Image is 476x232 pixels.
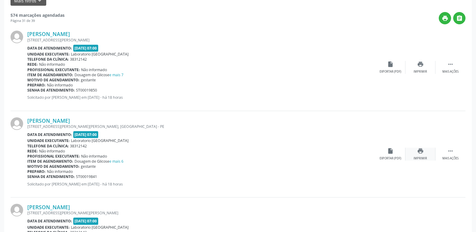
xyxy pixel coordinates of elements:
[380,156,401,161] div: Exportar (PDF)
[27,67,80,72] b: Profissional executante:
[380,70,401,74] div: Exportar (PDF)
[47,83,73,88] span: Não informado
[27,159,73,164] b: Item de agendamento:
[76,174,97,179] span: ST00019841
[27,154,80,159] b: Profissional executante:
[439,12,451,24] button: print
[27,31,70,37] a: [PERSON_NAME]
[27,143,69,149] b: Telefone da clínica:
[39,62,65,67] span: Não informado
[447,61,454,68] i: 
[76,88,97,93] span: ST00019850
[27,169,46,174] b: Preparo:
[27,182,375,187] p: Solicitado por [PERSON_NAME] em [DATE] - há 18 horas
[11,204,23,216] img: img
[73,218,99,224] span: [DATE] 07:00
[109,72,123,77] a: e mais 7
[73,45,99,52] span: [DATE] 07:00
[27,72,73,77] b: Item de agendamento:
[447,148,454,154] i: 
[27,57,69,62] b: Telefone da clínica:
[456,15,463,22] i: 
[27,210,375,215] div: [STREET_ADDRESS][PERSON_NAME][PERSON_NAME]
[11,12,65,18] strong: 574 marcações agendadas
[39,149,65,154] span: Não informado
[27,149,38,154] b: Rede:
[27,164,80,169] b: Motivo de agendamento:
[70,143,87,149] span: 38312142
[81,164,96,169] span: gestante
[71,225,129,230] span: Laboratorio [GEOGRAPHIC_DATA]
[27,62,38,67] b: Rede:
[453,12,465,24] button: 
[27,46,72,51] b: Data de atendimento:
[27,77,80,83] b: Motivo de agendamento:
[81,154,107,159] span: Não informado
[442,15,448,22] i: print
[109,159,123,164] a: e mais 6
[71,138,129,143] span: Laboratorio [GEOGRAPHIC_DATA]
[27,225,70,230] b: Unidade executante:
[27,218,72,224] b: Data de atendimento:
[442,70,459,74] div: Mais ações
[81,77,96,83] span: gestante
[27,95,375,100] p: Solicitado por [PERSON_NAME] em [DATE] - há 18 horas
[414,156,427,161] div: Imprimir
[81,67,107,72] span: Não informado
[417,61,424,68] i: print
[27,132,72,137] b: Data de atendimento:
[27,117,70,124] a: [PERSON_NAME]
[414,70,427,74] div: Imprimir
[47,169,73,174] span: Não informado
[387,61,394,68] i: insert_drive_file
[11,31,23,43] img: img
[387,148,394,154] i: insert_drive_file
[27,174,75,179] b: Senha de atendimento:
[27,204,70,210] a: [PERSON_NAME]
[27,38,375,43] div: [STREET_ADDRESS][PERSON_NAME]
[442,156,459,161] div: Mais ações
[11,18,65,23] div: Página 31 de 39
[27,88,75,93] b: Senha de atendimento:
[11,117,23,130] img: img
[27,124,375,129] div: [STREET_ADDRESS][PERSON_NAME][PERSON_NAME], [GEOGRAPHIC_DATA] - PE
[27,52,70,57] b: Unidade executante:
[70,57,87,62] span: 38312142
[417,148,424,154] i: print
[71,52,129,57] span: Laboratorio [GEOGRAPHIC_DATA]
[27,83,46,88] b: Preparo:
[74,72,123,77] span: Dosagem de Glicose
[73,131,99,138] span: [DATE] 07:00
[27,138,70,143] b: Unidade executante:
[74,159,123,164] span: Dosagem de Glicose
